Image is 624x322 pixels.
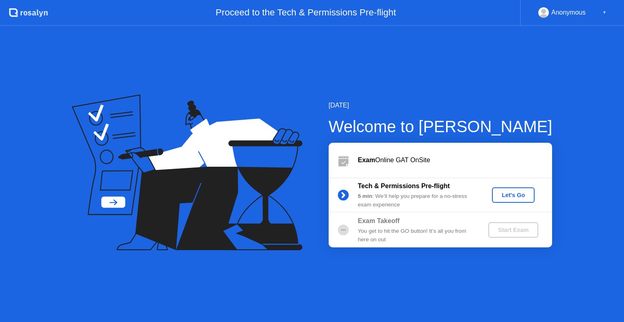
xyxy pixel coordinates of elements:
div: Start Exam [492,227,535,233]
div: Online GAT OnSite [358,155,552,165]
button: Start Exam [488,222,538,238]
b: Exam [358,157,375,163]
div: You get to hit the GO button! It’s all you from here on out [358,227,475,244]
div: ▼ [602,7,607,18]
div: : We’ll help you prepare for a no-stress exam experience [358,192,475,209]
div: Let's Go [495,192,531,198]
b: Exam Takeoff [358,217,400,224]
b: Tech & Permissions Pre-flight [358,182,450,189]
button: Let's Go [492,187,535,203]
div: Anonymous [551,7,586,18]
b: 5 min [358,193,373,199]
div: [DATE] [329,101,552,110]
div: Welcome to [PERSON_NAME] [329,114,552,139]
